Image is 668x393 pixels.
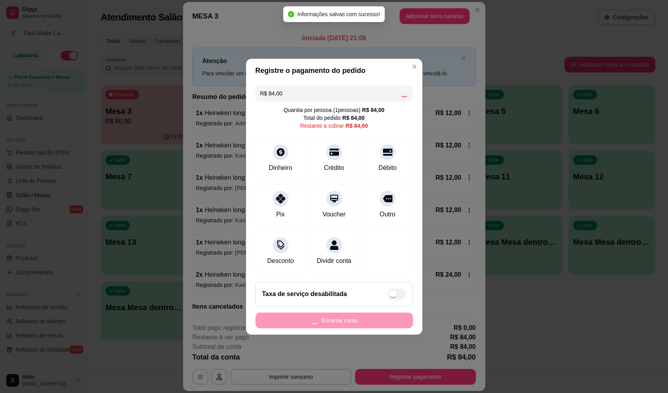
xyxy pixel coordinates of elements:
[303,114,365,122] div: Total do pedido
[267,256,294,266] div: Desconto
[346,122,368,130] div: R$ 84,00
[408,60,421,73] button: Close
[316,256,351,266] div: Dividir conta
[297,11,380,17] span: Informações salvas com sucesso!
[322,210,346,219] div: Voucher
[379,210,395,219] div: Outro
[246,59,422,82] header: Registre o pagamento do pedido
[342,114,365,122] div: R$ 84,00
[400,89,408,97] div: Loading
[378,163,396,173] div: Débito
[276,210,285,219] div: Pix
[324,163,344,173] div: Crédito
[288,11,294,17] span: check-circle
[260,86,400,101] input: Ex.: hambúrguer de cordeiro
[362,106,385,114] div: R$ 84,00
[269,163,292,173] div: Dinheiro
[300,122,368,130] div: Restante a cobrar
[283,106,384,114] div: Quantia por pessoa ( 1 pessoas)
[262,289,347,299] h2: Taxa de serviço desabilitada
